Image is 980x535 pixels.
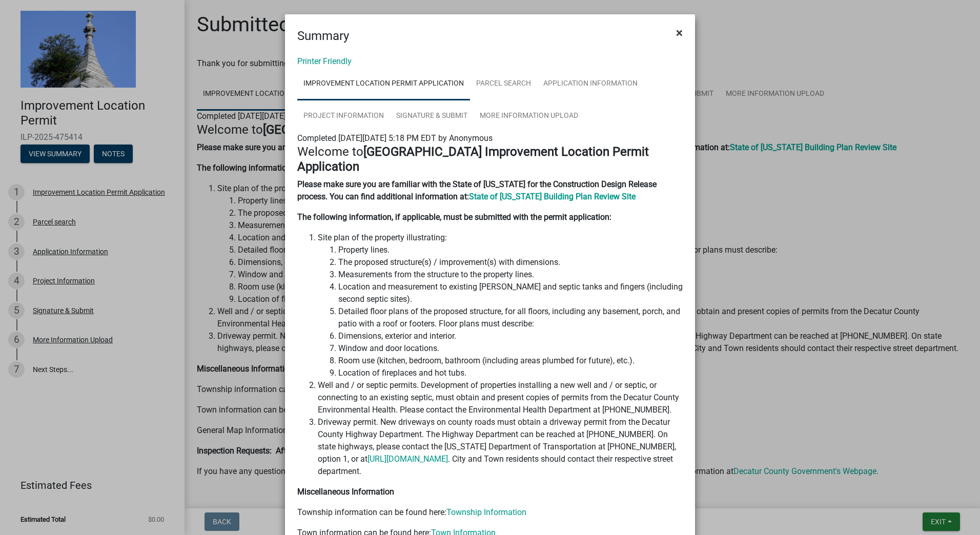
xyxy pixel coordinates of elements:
[297,487,394,497] strong: Miscellaneous Information
[338,330,683,342] li: Dimensions, exterior and interior.
[297,56,352,66] a: Printer Friendly
[470,68,537,100] a: Parcel search
[537,68,644,100] a: Application Information
[338,342,683,355] li: Window and door locations.
[474,100,584,133] a: More Information Upload
[297,27,349,45] h4: Summary
[297,212,611,222] strong: The following information, if applicable, must be submitted with the permit application:
[338,269,683,281] li: Measurements from the structure to the property lines.
[338,281,683,305] li: Location and measurement to existing [PERSON_NAME] and septic tanks and fingers (including second...
[318,232,683,379] li: Site plan of the property illustrating:
[318,416,683,478] li: Driveway permit. New driveways on county roads must obtain a driveway permit from the Decatur Cou...
[469,192,636,201] a: State of [US_STATE] Building Plan Review Site
[338,355,683,367] li: Room use (kitchen, bedroom, bathroom (including areas plumbed for future), etc.).
[676,26,683,40] span: ×
[297,506,683,519] p: Township information can be found here:
[297,179,657,201] strong: Please make sure you are familiar with the State of [US_STATE] for the Construction Design Releas...
[338,256,683,269] li: The proposed structure(s) / improvement(s) with dimensions.
[338,305,683,330] li: Detailed floor plans of the proposed structure, for all floors, including any basement, porch, an...
[446,507,526,517] a: Township Information
[338,367,683,379] li: Location of fireplaces and hot tubs.
[297,133,493,143] span: Completed [DATE][DATE] 5:18 PM EDT by Anonymous
[338,244,683,256] li: Property lines.
[297,100,390,133] a: Project Information
[390,100,474,133] a: Signature & Submit
[367,454,448,464] a: [URL][DOMAIN_NAME]
[297,145,649,174] strong: [GEOGRAPHIC_DATA] Improvement Location Permit Application
[318,379,683,416] li: Well and / or septic permits. Development of properties installing a new well and / or septic, or...
[297,145,683,174] h4: Welcome to
[297,68,470,100] a: Improvement Location Permit Application
[668,18,691,47] button: Close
